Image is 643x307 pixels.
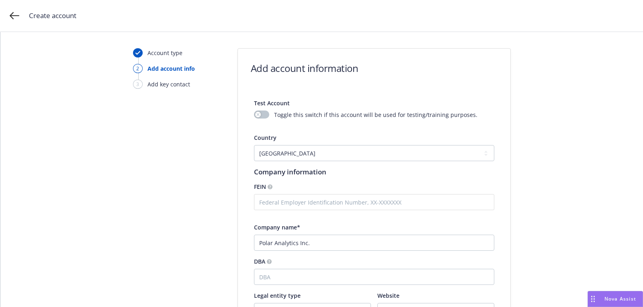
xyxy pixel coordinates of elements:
span: Country [254,134,276,141]
span: Website [377,292,399,299]
span: Test Account [254,99,290,107]
h1: Company information [254,168,494,176]
h1: Add account information [251,61,358,75]
span: Toggle this switch if this account will be used for testing/training purposes. [274,111,477,119]
span: FEIN [254,183,266,190]
div: 3 [133,80,143,89]
div: ; [0,32,643,307]
span: DBA [254,258,265,265]
div: Add account info [147,64,195,73]
span: Create account [29,10,76,21]
span: Legal entity type [254,292,301,299]
div: Drag to move [588,291,598,307]
div: 2 [133,64,143,73]
input: Federal Employer Identification Number, XX-XXXXXXX [254,194,494,210]
div: Add key contact [147,80,190,88]
span: Nova Assist [604,295,636,302]
input: Company name [254,235,494,251]
input: DBA [254,269,494,285]
span: Company name* [254,223,300,231]
button: Nova Assist [588,291,643,307]
div: Account type [147,49,182,57]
